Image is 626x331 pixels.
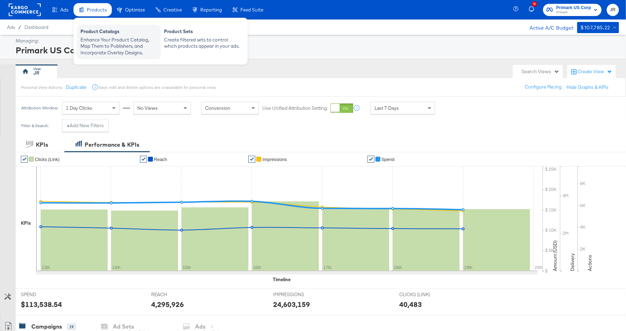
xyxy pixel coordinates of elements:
span: Primark US Corp [556,4,591,11]
div: Primark US Corp [16,44,617,56]
span: Primark [556,10,591,15]
div: Active A/C Budget [523,22,574,32]
span: SPEND [21,291,73,298]
div: Performance & KPIs [85,141,139,149]
div: Managing: [16,38,617,44]
div: 4,295,926 [151,299,184,309]
text: Amount (USD) [552,240,558,271]
div: $107,785.22 [581,23,610,32]
span: Creative [163,7,182,13]
span: Ads [60,7,68,13]
a: ✔ [21,156,28,163]
span: CLICKS (LINK) [399,291,451,298]
span: Optimize [125,7,145,13]
a: Dashboard [24,24,48,30]
span: Feed Suite [240,7,263,13]
div: KPIs [21,220,31,226]
div: $113,538.54 [21,299,62,309]
span: Ads [7,24,15,30]
span: Last 7 Days [374,105,399,111]
span: Clicks (Link) [35,157,60,162]
span: Products [87,7,107,13]
span: Impressions [262,157,287,162]
div: JR [33,70,39,76]
button: Hide Graphs & KPIs [566,84,609,91]
div: Attribution Window: [21,106,59,110]
label: Use Unified Attribution Setting: [262,105,328,111]
span: 1 Day Clicks [66,105,92,111]
a: ✔ [368,156,374,163]
a: ✔ [248,156,255,163]
div: Create View [578,68,612,75]
strong: + [67,122,70,129]
div: Save, edit and delete options are unavailable for personal view. [99,85,216,90]
span: Spend [381,157,395,162]
div: Filter & Search: [21,123,49,128]
span: No Views [137,105,158,111]
div: 19 [67,324,76,330]
div: Search Views [521,68,559,75]
button: JR [607,4,619,16]
div: 24,603,159 [273,299,310,309]
text: Delivery [569,253,575,271]
span: Conversion [205,105,230,111]
button: Primark US CorpPrimark [543,4,602,16]
span: / [15,24,24,30]
span: Reporting [200,7,222,13]
span: Reach [154,157,167,162]
span: JR [610,6,616,14]
div: Campaigns [31,323,62,331]
div: 40,483 [399,299,422,309]
span: IMPRESSIONS [273,291,325,298]
button: 12 [528,3,540,17]
button: $107,785.22 [577,22,619,33]
text: Actions [587,255,593,271]
button: Configure Pacing [520,81,566,93]
button: +Add New Filters [62,120,109,132]
div: Personal View Actions: [21,85,63,90]
button: Duplicate [66,84,86,91]
div: 12 [532,1,537,7]
div: KPIs [36,141,48,149]
a: ✔ [140,156,147,163]
div: Timeline [273,276,291,283]
span: REACH [151,291,203,298]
